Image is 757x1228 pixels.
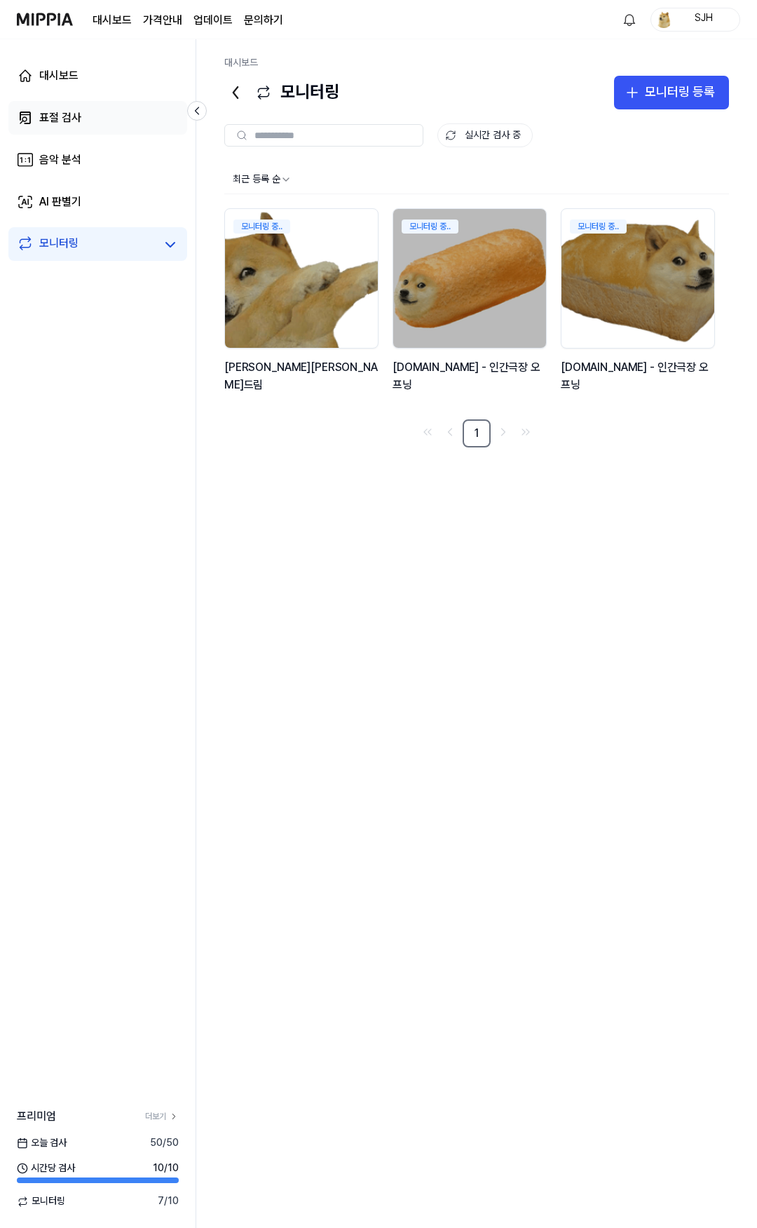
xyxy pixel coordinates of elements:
[17,1108,56,1125] span: 프리미엄
[393,208,547,409] a: 모니터링 중..backgroundIamge[DOMAIN_NAME] - 인간극장 오프닝
[225,209,378,348] img: backgroundIamge
[393,209,546,348] img: backgroundIamge
[676,11,731,27] div: SJH
[39,194,81,210] div: AI 판별기
[493,422,513,442] a: Go to next page
[650,8,740,32] button: profileSJH
[393,358,547,394] div: [DOMAIN_NAME] - 인간극장 오프닝
[645,82,715,102] div: 모니터링 등록
[244,12,283,29] a: 문의하기
[621,11,638,28] img: 알림
[224,76,339,109] div: 모니터링
[17,1194,65,1208] span: 모니터링
[39,235,79,255] div: 모니터링
[561,358,715,394] div: [DOMAIN_NAME] - 인간극장 오프닝
[193,12,233,29] a: 업데이트
[561,208,715,409] a: 모니터링 중..backgroundIamge[DOMAIN_NAME] - 인간극장 오프닝
[8,101,187,135] a: 표절 검사
[561,209,714,348] img: backgroundIamge
[8,185,187,219] a: AI 판별기
[17,1136,67,1150] span: 오늘 검사
[463,419,491,447] a: 1
[224,57,258,68] a: 대시보드
[17,1161,75,1175] span: 시간당 검사
[570,220,627,234] div: 모니터링 중..
[39,67,79,84] div: 대시보드
[39,151,81,168] div: 음악 분석
[233,220,290,234] div: 모니터링 중..
[655,11,672,28] img: profile
[614,76,729,109] button: 모니터링 등록
[17,235,156,255] a: 모니터링
[224,419,729,447] nav: pagination
[143,12,182,29] button: 가격안내
[437,123,533,147] button: 실시간 검사 중
[516,422,536,442] a: Go to last page
[440,422,460,442] a: Go to previous page
[93,12,132,29] a: 대시보드
[145,1111,179,1123] a: 더보기
[153,1161,179,1175] span: 10 / 10
[8,59,187,93] a: 대시보드
[224,358,378,394] div: [PERSON_NAME][PERSON_NAME]드림
[8,143,187,177] a: 음악 분석
[39,109,81,126] div: 표절 검사
[158,1194,179,1208] span: 7 / 10
[150,1136,179,1150] span: 50 / 50
[402,220,458,234] div: 모니터링 중..
[224,208,378,409] a: 모니터링 중..backgroundIamge[PERSON_NAME][PERSON_NAME]드림
[418,422,437,442] a: Go to first page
